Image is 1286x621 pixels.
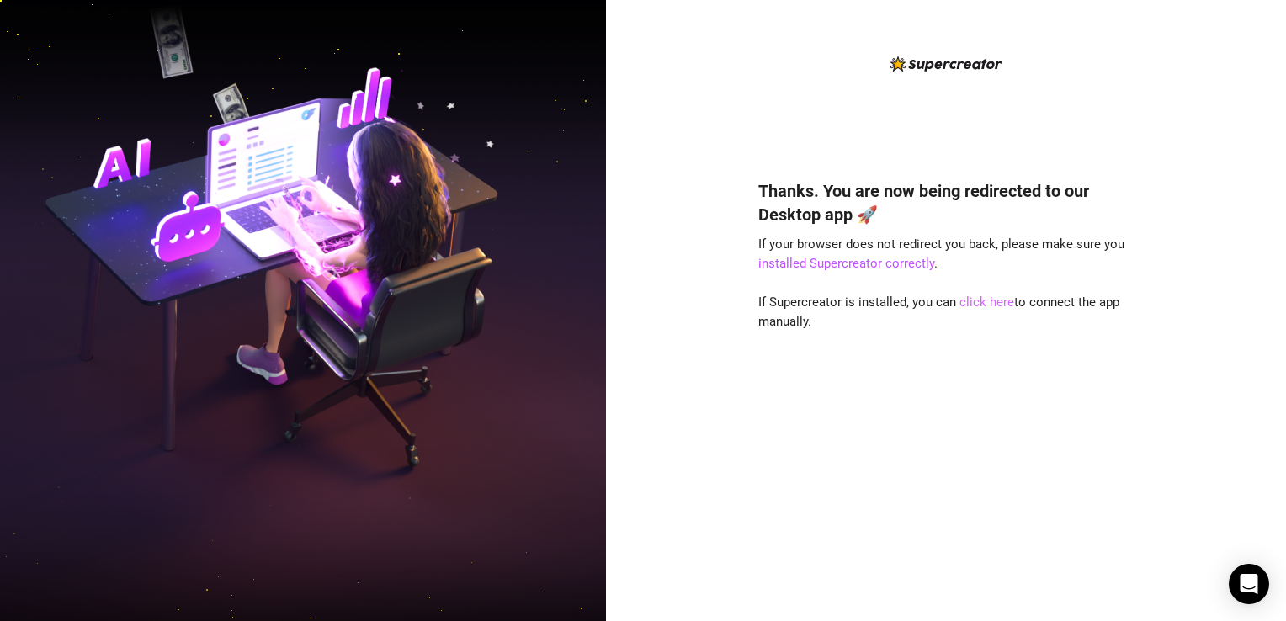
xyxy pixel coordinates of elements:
[959,295,1014,310] a: click here
[1229,564,1269,604] div: Open Intercom Messenger
[890,56,1002,72] img: logo-BBDzfeDw.svg
[758,236,1124,272] span: If your browser does not redirect you back, please make sure you .
[758,179,1134,226] h4: Thanks. You are now being redirected to our Desktop app 🚀
[758,256,934,271] a: installed Supercreator correctly
[758,295,1119,330] span: If Supercreator is installed, you can to connect the app manually.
